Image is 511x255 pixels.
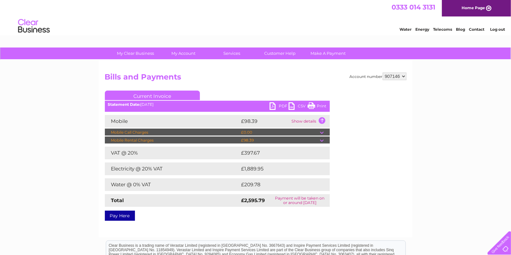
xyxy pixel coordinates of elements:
[415,27,429,32] a: Energy
[105,115,240,128] td: Mobile
[392,3,435,11] a: 0333 014 3131
[105,178,240,191] td: Water @ 0% VAT
[105,137,240,144] td: Mobile Rental Charges
[302,48,354,59] a: Make A Payment
[240,129,320,136] td: £0.00
[109,48,162,59] a: My Clear Business
[456,27,465,32] a: Blog
[490,27,505,32] a: Log out
[111,197,124,203] strong: Total
[105,211,135,221] a: Pay Here
[105,102,330,107] div: [DATE]
[108,102,141,107] b: Statement Date:
[240,163,320,175] td: £1,889.95
[18,16,50,36] img: logo.png
[270,194,330,207] td: Payment will be taken on or around [DATE]
[289,102,308,112] a: CSV
[105,91,200,100] a: Current Invoice
[206,48,258,59] a: Services
[308,102,327,112] a: Print
[290,115,330,128] td: Show details
[240,115,290,128] td: £98.39
[157,48,210,59] a: My Account
[105,73,406,85] h2: Bills and Payments
[399,27,412,32] a: Water
[254,48,306,59] a: Customer Help
[106,3,406,31] div: Clear Business is a trading name of Verastar Limited (registered in [GEOGRAPHIC_DATA] No. 3667643...
[105,163,240,175] td: Electricity @ 20% VAT
[433,27,452,32] a: Telecoms
[240,147,318,159] td: £397.67
[469,27,484,32] a: Contact
[350,73,406,80] div: Account number
[240,178,319,191] td: £209.78
[241,197,265,203] strong: £2,595.79
[105,129,240,136] td: Mobile Call Charges
[105,147,240,159] td: VAT @ 20%
[270,102,289,112] a: PDF
[240,137,320,144] td: £98.39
